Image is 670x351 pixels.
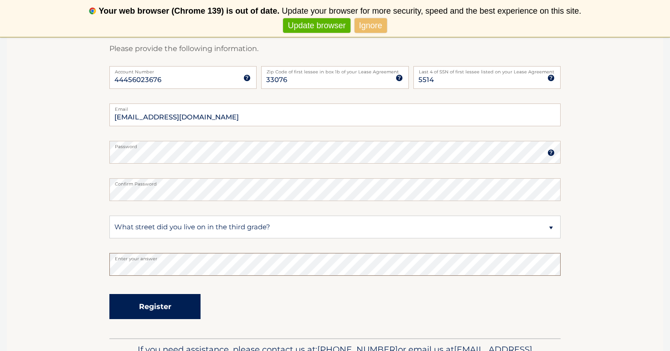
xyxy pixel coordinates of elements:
[243,74,251,82] img: tooltip.svg
[396,74,403,82] img: tooltip.svg
[547,149,555,156] img: tooltip.svg
[282,6,581,15] span: Update your browser for more security, speed and the best experience on this site.
[261,66,408,73] label: Zip Code of first lessee in box 1b of your Lease Agreement
[109,178,561,186] label: Confirm Password
[109,103,561,126] input: Email
[413,66,561,73] label: Last 4 of SSN of first lessee listed on your Lease Agreement
[109,66,257,89] input: Account Number
[109,141,561,148] label: Password
[109,42,561,55] p: Please provide the following information.
[109,253,561,260] label: Enter your answer
[109,294,201,319] button: Register
[261,66,408,89] input: Zip Code
[99,6,280,15] b: Your web browser (Chrome 139) is out of date.
[109,66,257,73] label: Account Number
[547,74,555,82] img: tooltip.svg
[283,18,350,33] a: Update browser
[109,103,561,111] label: Email
[413,66,561,89] input: SSN or EIN (last 4 digits only)
[355,18,387,33] a: Ignore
